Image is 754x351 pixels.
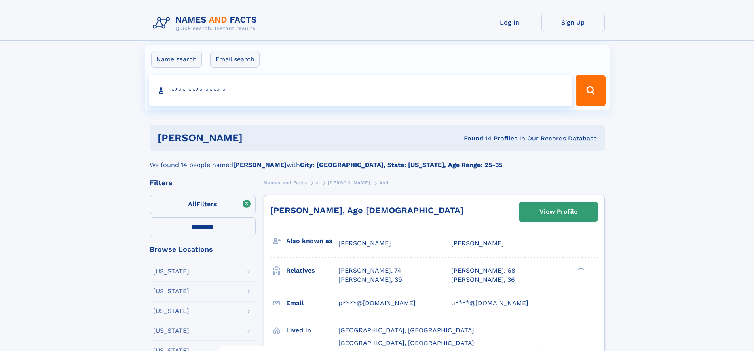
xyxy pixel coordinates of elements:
div: Filters [150,179,256,186]
div: [US_STATE] [153,268,189,275]
h3: Lived in [286,324,338,337]
input: search input [149,75,573,106]
a: View Profile [519,202,598,221]
a: J [316,178,319,188]
span: J [316,180,319,186]
h1: [PERSON_NAME] [158,133,353,143]
span: [GEOGRAPHIC_DATA], [GEOGRAPHIC_DATA] [338,339,474,347]
h3: Email [286,296,338,310]
h3: Relatives [286,264,338,277]
a: Log In [478,13,541,32]
h3: Also known as [286,234,338,248]
span: [PERSON_NAME] [338,239,391,247]
a: [PERSON_NAME], Age [DEMOGRAPHIC_DATA] [270,205,463,215]
div: View Profile [539,203,577,221]
span: [PERSON_NAME] [328,180,370,186]
label: Filters [150,195,256,214]
a: [PERSON_NAME], 39 [338,275,402,284]
div: [US_STATE] [153,288,189,294]
div: [US_STATE] [153,308,189,314]
span: [PERSON_NAME] [451,239,504,247]
label: Name search [151,51,202,68]
span: Anil [379,180,389,186]
a: Names and Facts [264,178,307,188]
div: [US_STATE] [153,328,189,334]
a: Sign Up [541,13,605,32]
a: [PERSON_NAME], 74 [338,266,401,275]
a: [PERSON_NAME], 68 [451,266,515,275]
span: [GEOGRAPHIC_DATA], [GEOGRAPHIC_DATA] [338,326,474,334]
button: Search Button [576,75,605,106]
a: [PERSON_NAME], 36 [451,275,515,284]
div: Browse Locations [150,246,256,253]
b: City: [GEOGRAPHIC_DATA], State: [US_STATE], Age Range: 25-35 [300,161,502,169]
b: [PERSON_NAME] [233,161,287,169]
div: We found 14 people named with . [150,151,605,170]
span: All [188,200,196,208]
a: [PERSON_NAME] [328,178,370,188]
img: Logo Names and Facts [150,13,264,34]
div: Found 14 Profiles In Our Records Database [353,134,597,143]
div: ❯ [575,266,585,271]
label: Email search [210,51,260,68]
